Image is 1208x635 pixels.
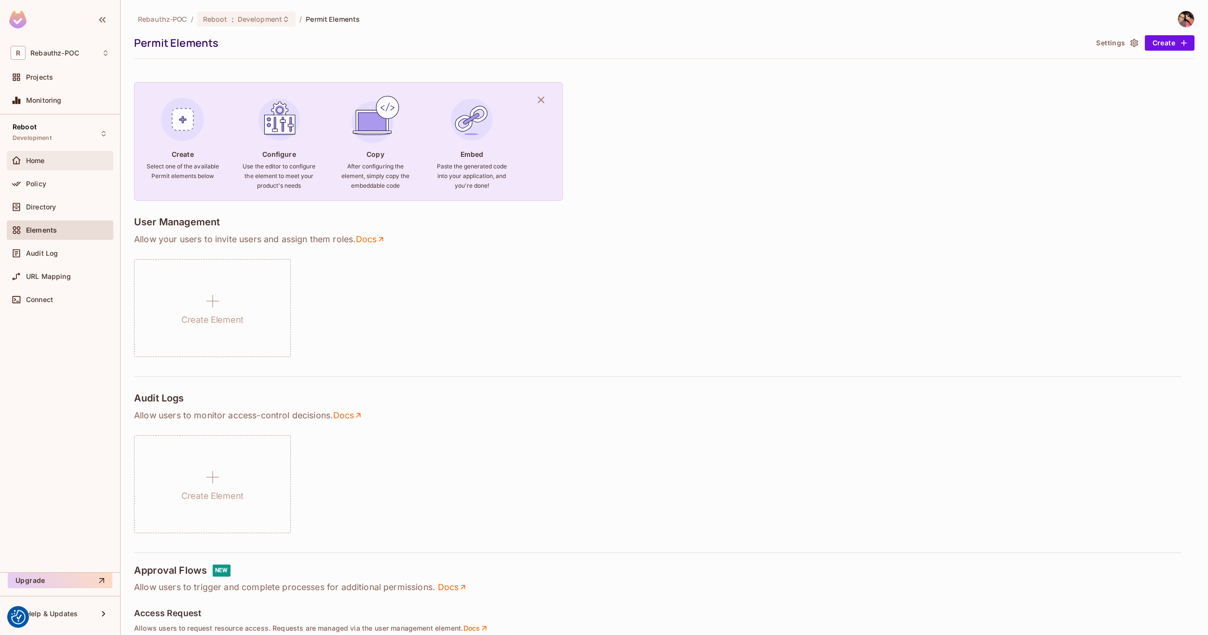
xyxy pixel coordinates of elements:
[26,97,62,104] span: Monitoring
[213,565,230,577] div: NEW
[181,489,244,503] h1: Create Element
[134,234,1194,245] p: Allow your users to invite users and assign them roles .
[333,410,363,421] a: Docs
[134,608,201,618] h5: Access Request
[437,581,468,593] a: Docs
[306,14,360,24] span: Permit Elements
[13,134,52,142] span: Development
[30,49,79,57] span: Workspace: Rebauthz-POC
[134,410,1194,421] p: Allow users to monitor access-control decisions .
[366,150,384,159] h4: Copy
[134,581,1194,593] p: Allow users to trigger and complete processes for additional permissions.
[157,94,209,146] img: Create Element
[191,14,193,24] li: /
[134,624,1194,633] p: Allows users to request resource access. Requests are managed via the user management element .
[26,73,53,81] span: Projects
[461,150,484,159] h4: Embed
[1092,35,1140,51] button: Settings
[26,249,58,257] span: Audit Log
[435,162,508,191] h6: Paste the generated code into your application, and you're done!
[13,123,37,131] span: Reboot
[181,313,244,327] h1: Create Element
[26,203,56,211] span: Directory
[463,624,489,633] a: Docs
[299,14,302,24] li: /
[349,94,401,146] img: Copy Element
[26,296,53,304] span: Connect
[231,15,234,23] span: :
[203,14,228,24] span: Reboot
[262,150,296,159] h4: Configure
[134,565,207,577] h4: Approval Flows
[134,392,184,404] h4: Audit Logs
[9,11,27,28] img: SReyMgAAAABJRU5ErkJggg==
[11,610,26,624] img: Revisit consent button
[253,94,305,146] img: Configure Element
[26,157,45,165] span: Home
[238,14,282,24] span: Development
[11,610,26,624] button: Consent Preferences
[146,162,219,181] h6: Select one of the available Permit elements below
[1178,11,1194,27] img: Ivan Silva
[339,162,412,191] h6: After configuring the element, simply copy the embeddable code
[26,610,78,618] span: Help & Updates
[26,273,71,280] span: URL Mapping
[138,14,187,24] span: the active workspace
[243,162,316,191] h6: Use the editor to configure the element to meet your product's needs
[1145,35,1194,51] button: Create
[355,234,386,245] a: Docs
[172,150,194,159] h4: Create
[26,226,57,234] span: Elements
[26,180,46,188] span: Policy
[134,36,1087,50] div: Permit Elements
[11,46,26,60] span: R
[8,573,112,588] button: Upgrade
[134,216,220,228] h4: User Management
[446,94,498,146] img: Embed Element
